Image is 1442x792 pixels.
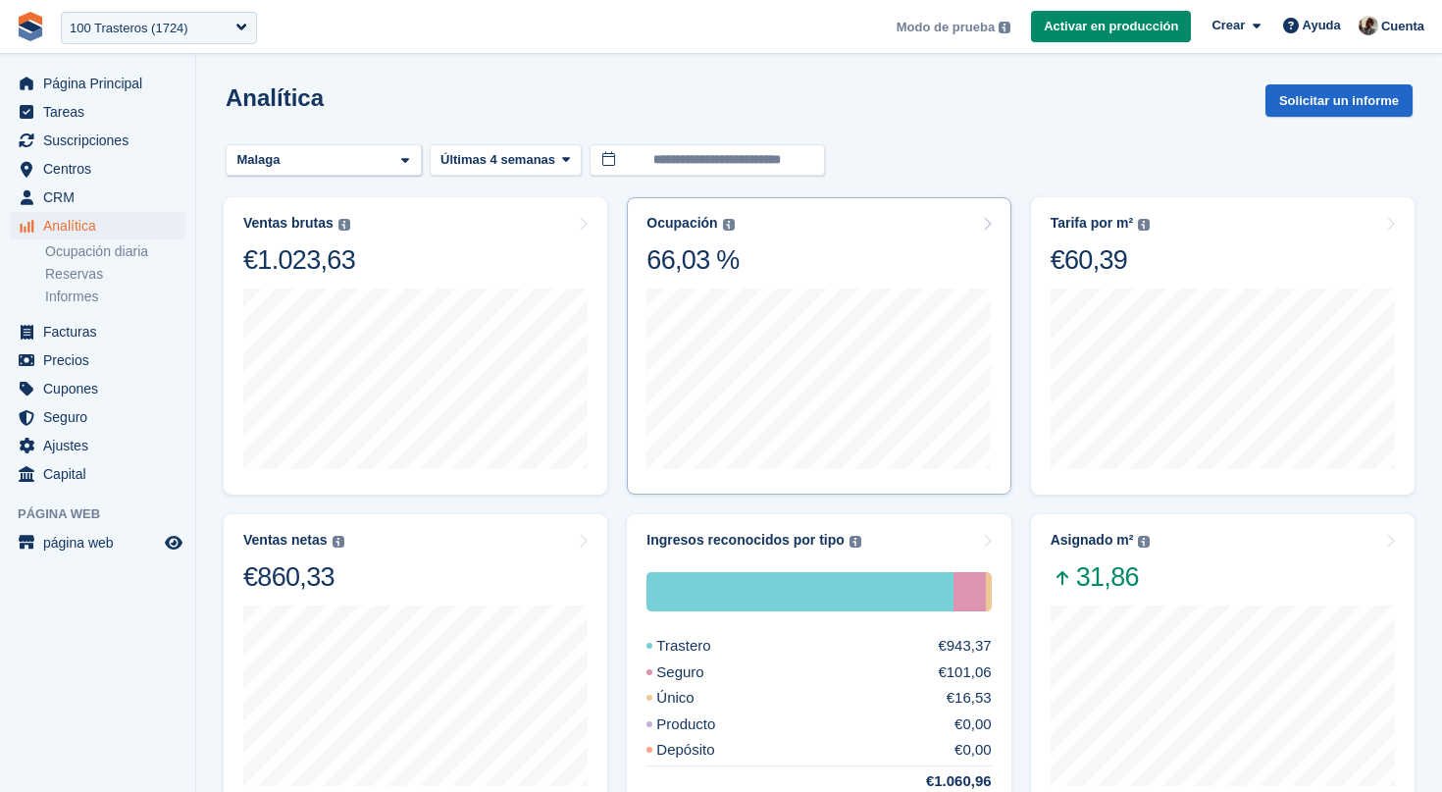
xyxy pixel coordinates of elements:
[43,184,161,211] span: CRM
[646,215,717,232] div: Ocupación
[43,70,161,97] span: Página Principal
[897,18,995,37] span: Modo de prueba
[10,460,185,488] a: menu
[440,150,555,170] span: Últimas 4 semanas
[10,155,185,183] a: menu
[646,572,953,611] div: Trastero
[43,375,161,402] span: Cupones
[953,572,986,611] div: Seguro
[1051,243,1151,277] div: €60,39
[10,432,185,459] a: menu
[1051,560,1151,594] span: 31,86
[243,532,328,549] div: Ventas netas
[43,98,161,126] span: Tareas
[43,318,161,345] span: Facturas
[10,318,185,345] a: menu
[947,687,992,710] div: €16,53
[850,536,861,548] img: icon-info-grey-7440780725fd019a000dd9b08b2336e03edf1995a4989e88bcd33f0948082b44.svg
[43,529,161,556] span: página web
[938,635,991,658] div: €943,37
[243,560,344,594] div: €860,33
[999,22,1010,33] img: icon-info-grey-7440780725fd019a000dd9b08b2336e03edf1995a4989e88bcd33f0948082b44.svg
[16,12,45,41] img: stora-icon-8386f47178a22dfd0bd8f6a31ec36ba5ce8667c1dd55bd0f319d3a0aa187defe.svg
[1138,219,1150,231] img: icon-info-grey-7440780725fd019a000dd9b08b2336e03edf1995a4989e88bcd33f0948082b44.svg
[43,127,161,154] span: Suscripciones
[43,403,161,431] span: Seguro
[10,403,185,431] a: menu
[646,661,750,684] div: Seguro
[18,504,195,524] span: Página web
[1303,16,1341,35] span: Ayuda
[1211,16,1245,35] span: Crear
[45,242,185,261] a: Ocupación diaria
[10,529,185,556] a: menú
[333,536,344,548] img: icon-info-grey-7440780725fd019a000dd9b08b2336e03edf1995a4989e88bcd33f0948082b44.svg
[338,219,350,231] img: icon-info-grey-7440780725fd019a000dd9b08b2336e03edf1995a4989e88bcd33f0948082b44.svg
[646,532,844,549] div: Ingresos reconocidos por tipo
[646,739,761,762] div: Depósito
[70,19,188,38] div: 100 Trasteros (1724)
[43,432,161,459] span: Ajustes
[43,460,161,488] span: Capital
[1051,215,1134,232] div: Tarifa por m²
[10,127,185,154] a: menu
[1138,536,1150,548] img: icon-info-grey-7440780725fd019a000dd9b08b2336e03edf1995a4989e88bcd33f0948082b44.svg
[646,635,757,658] div: Trastero
[10,98,185,126] a: menu
[45,265,185,284] a: Reservas
[10,184,185,211] a: menu
[43,346,161,374] span: Precios
[10,70,185,97] a: menu
[43,212,161,239] span: Analítica
[1031,11,1191,43] a: Activar en producción
[10,375,185,402] a: menu
[162,531,185,554] a: Vista previa de la tienda
[1359,16,1378,35] img: Patrick Blanc
[954,713,992,736] div: €0,00
[430,144,582,177] button: Últimas 4 semanas
[243,243,355,277] div: €1.023,63
[1381,17,1424,36] span: Cuenta
[646,687,741,710] div: Único
[986,572,991,611] div: Único
[1265,84,1413,117] button: Solicitar un informe
[723,219,735,231] img: icon-info-grey-7440780725fd019a000dd9b08b2336e03edf1995a4989e88bcd33f0948082b44.svg
[45,288,185,306] a: Informes
[646,243,739,277] div: 66,03 %
[10,346,185,374] a: menu
[10,212,185,239] a: menu
[226,84,324,111] h2: Analítica
[938,661,991,684] div: €101,06
[233,150,287,170] div: Malaga
[43,155,161,183] span: Centros
[1051,532,1134,549] div: Asignado m²
[243,215,334,232] div: Ventas brutas
[1044,17,1178,36] span: Activar en producción
[954,739,992,762] div: €0,00
[646,713,762,736] div: Producto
